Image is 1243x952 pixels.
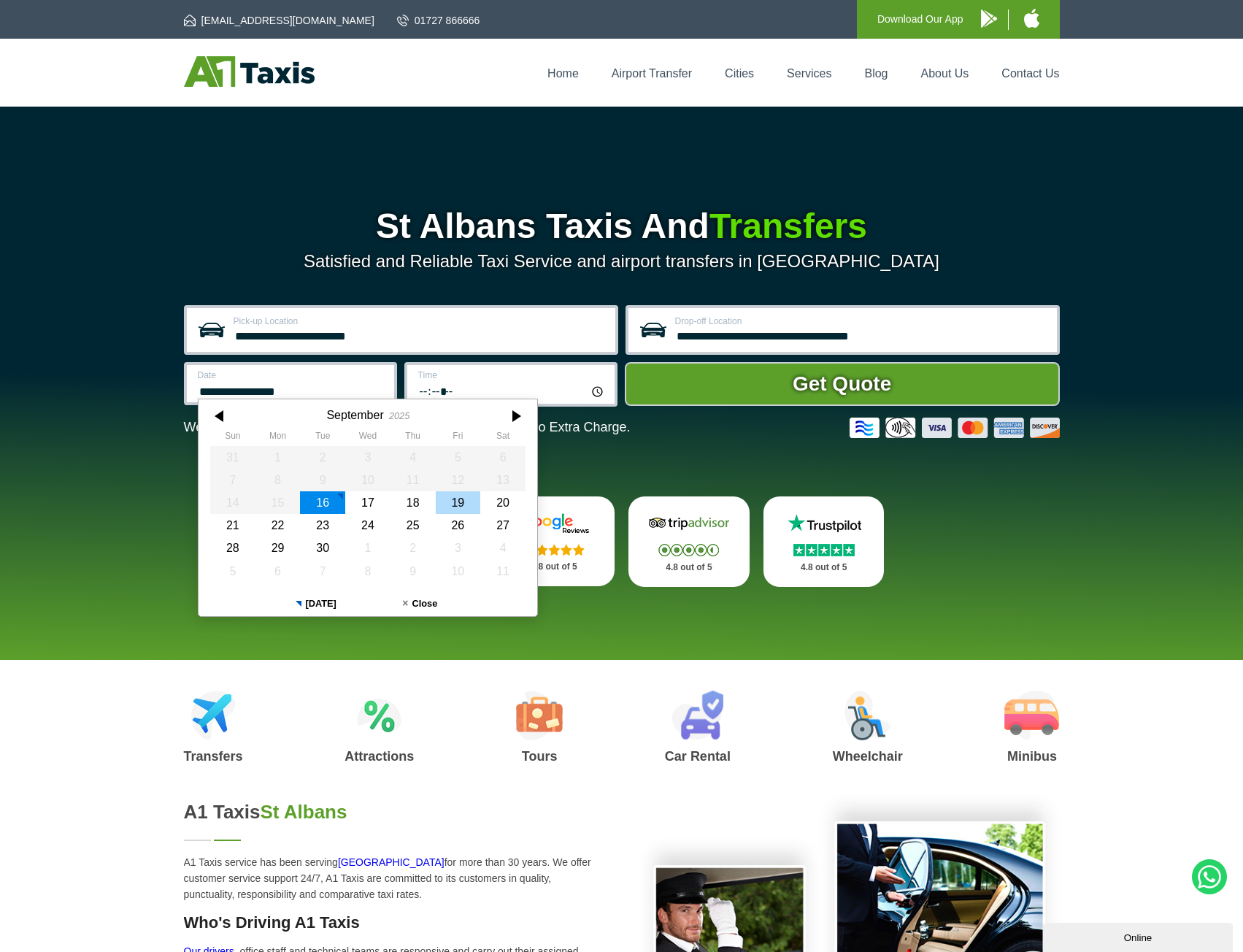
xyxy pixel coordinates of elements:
[480,514,526,537] div: 27 September 2025
[524,544,585,556] img: Stars
[210,560,255,583] div: 05 October 2025
[210,537,255,559] div: 28 September 2025
[480,491,526,514] div: 20 September 2025
[255,446,300,469] div: 01 September 2025
[644,558,734,577] p: 4.8 out of 5
[255,469,300,491] div: 08 September 2025
[234,317,607,326] label: Pick-up Location
[1043,920,1236,952] iframe: chat widget
[725,67,754,80] a: Cities
[833,750,903,763] h3: Wheelchair
[357,691,401,740] img: Attractions
[516,750,563,763] h3: Tours
[255,491,300,514] div: 15 September 2025
[184,13,374,28] a: [EMAIL_ADDRESS][DOMAIN_NAME]
[255,431,300,445] th: Monday
[255,537,300,559] div: 29 September 2025
[435,560,480,583] div: 10 October 2025
[345,446,390,469] div: 03 September 2025
[493,496,615,586] a: Google Stars 4.8 out of 5
[480,537,526,559] div: 04 October 2025
[877,10,963,28] p: Download Our App
[300,431,345,445] th: Tuesday
[184,854,604,902] p: A1 Taxis service has been serving for more than 30 years. We offer customer service support 24/7,...
[191,691,236,740] img: Airport Transfers
[184,251,1060,272] p: Satisfied and Reliable Taxi Service and airport transfers in [GEOGRAPHIC_DATA]
[345,560,390,583] div: 08 October 2025
[665,750,731,763] h3: Car Rental
[390,560,435,583] div: 09 October 2025
[184,913,604,932] h3: Who's Driving A1 Taxis
[435,537,480,559] div: 03 October 2025
[981,9,997,28] img: A1 Taxis Android App
[198,371,385,380] label: Date
[645,513,733,534] img: Tripadvisor
[255,514,300,537] div: 22 September 2025
[300,514,345,537] div: 23 September 2025
[864,67,888,80] a: Blog
[184,56,315,87] img: A1 Taxis St Albans LTD
[780,558,869,577] p: 4.8 out of 5
[709,207,867,245] span: Transfers
[390,446,435,469] div: 04 September 2025
[345,469,390,491] div: 10 September 2025
[435,431,480,445] th: Friday
[300,560,345,583] div: 07 October 2025
[388,410,409,421] div: 2025
[780,513,868,534] img: Trustpilot
[793,544,855,556] img: Stars
[850,418,1060,438] img: Credit And Debit Cards
[390,469,435,491] div: 11 September 2025
[435,469,480,491] div: 12 September 2025
[1004,750,1059,763] h3: Minibus
[625,362,1060,406] button: Get Quote
[345,431,390,445] th: Wednesday
[418,371,606,380] label: Time
[184,209,1060,244] h1: St Albans Taxis And
[1004,691,1059,740] img: Minibus
[435,514,480,537] div: 26 September 2025
[210,431,255,445] th: Sunday
[345,491,390,514] div: 17 September 2025
[397,13,480,28] a: 01727 866666
[390,514,435,537] div: 25 September 2025
[763,496,885,587] a: Trustpilot Stars 4.8 out of 5
[1001,67,1059,80] a: Contact Us
[1024,9,1039,28] img: A1 Taxis iPhone App
[390,491,435,514] div: 18 September 2025
[345,537,390,559] div: 01 October 2025
[516,691,563,740] img: Tours
[658,544,719,556] img: Stars
[480,446,526,469] div: 06 September 2025
[210,491,255,514] div: 14 September 2025
[612,67,692,80] a: Airport Transfer
[300,491,345,514] div: 16 September 2025
[844,691,891,740] img: Wheelchair
[345,750,414,763] h3: Attractions
[184,750,243,763] h3: Transfers
[368,591,472,616] button: Close
[261,801,347,823] span: St Albans
[210,446,255,469] div: 31 August 2025
[510,513,598,534] img: Google
[509,558,599,576] p: 4.8 out of 5
[390,431,435,445] th: Thursday
[255,560,300,583] div: 06 October 2025
[300,537,345,559] div: 30 September 2025
[787,67,831,80] a: Services
[184,420,631,435] p: We Now Accept Card & Contactless Payment In
[338,856,445,868] a: [GEOGRAPHIC_DATA]
[300,446,345,469] div: 02 September 2025
[300,469,345,491] div: 09 September 2025
[463,420,630,434] span: The Car at No Extra Charge.
[210,514,255,537] div: 21 September 2025
[435,491,480,514] div: 19 September 2025
[675,317,1048,326] label: Drop-off Location
[921,67,969,80] a: About Us
[390,537,435,559] div: 02 October 2025
[480,431,526,445] th: Saturday
[480,560,526,583] div: 11 October 2025
[210,469,255,491] div: 07 September 2025
[345,514,390,537] div: 24 September 2025
[480,469,526,491] div: 13 September 2025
